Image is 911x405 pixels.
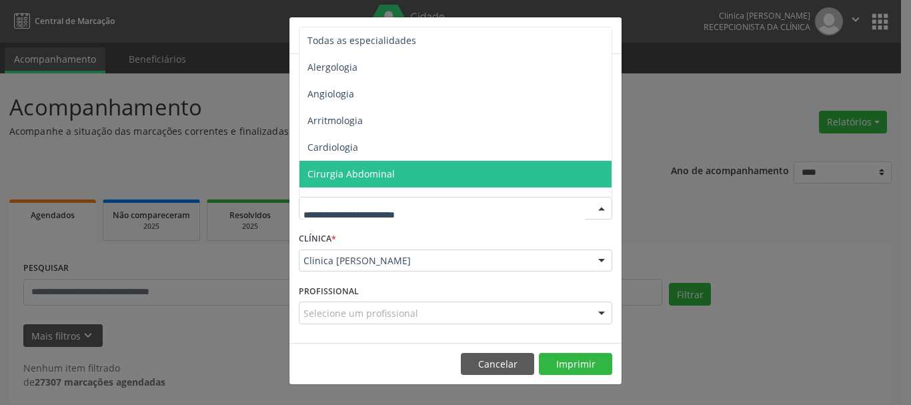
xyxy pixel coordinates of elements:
span: Clinica [PERSON_NAME] [303,254,585,268]
label: PROFISSIONAL [299,281,359,302]
button: Cancelar [461,353,534,376]
span: Cirurgia Abdominal [307,167,395,180]
button: Imprimir [539,353,612,376]
span: Todas as especialidades [307,34,416,47]
span: Angiologia [307,87,354,100]
span: Alergologia [307,61,357,73]
button: Close [595,17,622,50]
span: Selecione um profissional [303,306,418,320]
label: CLÍNICA [299,229,336,250]
span: Cardiologia [307,141,358,153]
h5: Relatório de agendamentos [299,27,451,44]
span: Arritmologia [307,114,363,127]
span: Cirurgia Bariatrica [307,194,389,207]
